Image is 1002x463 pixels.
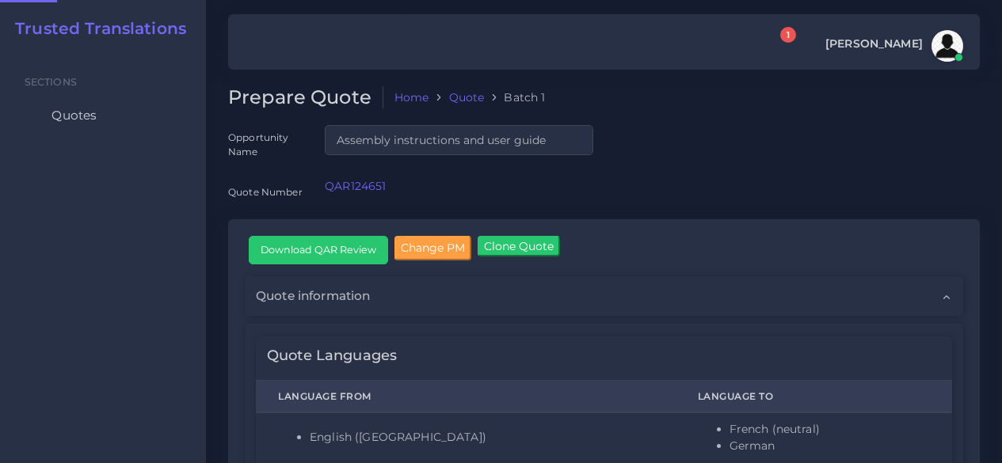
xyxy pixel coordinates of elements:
[394,89,429,105] a: Home
[228,131,303,158] label: Opportunity Name
[449,89,485,105] a: Quote
[12,99,194,132] a: Quotes
[676,381,952,412] th: Language To
[310,429,653,446] li: English ([GEOGRAPHIC_DATA])
[267,347,397,365] h4: Quote Languages
[394,236,471,260] input: Change PM
[780,27,796,43] span: 1
[4,19,186,38] a: Trusted Translations
[730,421,930,438] li: French (neutral)
[250,237,387,264] input: Download QAR Review
[478,236,560,256] input: Clone Quote
[256,381,676,412] th: Language From
[228,185,303,199] label: Quote Number
[51,107,97,124] span: Quotes
[256,287,370,305] span: Quote information
[325,179,386,193] a: QAR124651
[228,86,383,109] h2: Prepare Quote
[766,36,794,57] a: 1
[730,438,930,454] li: German
[245,276,963,316] div: Quote information
[932,30,963,62] img: avatar
[825,38,923,49] span: [PERSON_NAME]
[484,89,545,105] li: Batch 1
[817,30,969,62] a: [PERSON_NAME]avatar
[25,76,77,88] span: Sections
